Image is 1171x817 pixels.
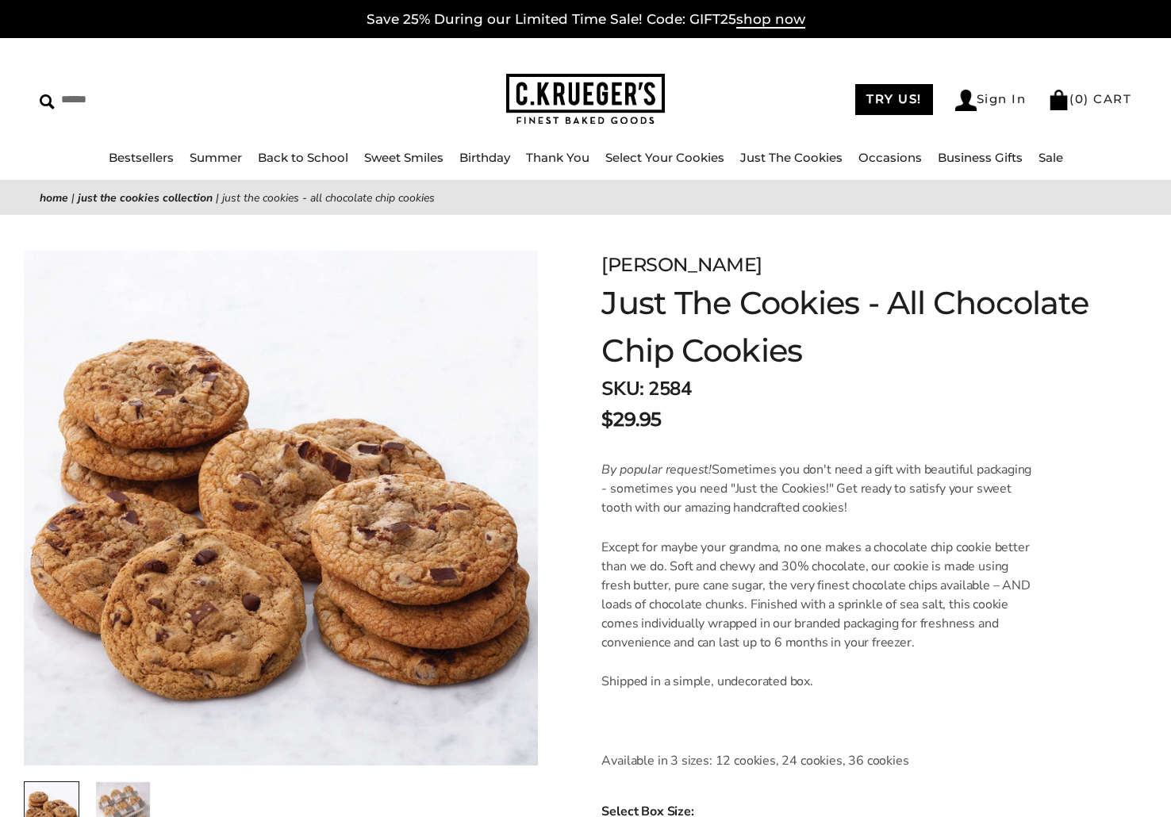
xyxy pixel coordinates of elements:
a: Sweet Smiles [364,150,443,165]
span: $29.95 [601,405,661,434]
p: Except for maybe your grandma, no one makes a chocolate chip cookie better than we do. Soft and c... [601,538,1035,652]
a: (0) CART [1048,91,1131,106]
a: Select Your Cookies [605,150,724,165]
img: C.KRUEGER'S [506,74,665,125]
em: By popular request! [601,461,712,478]
strong: SKU: [601,376,643,401]
img: Search [40,94,55,109]
img: Account [955,90,977,111]
p: Sometimes you don't need a gift with beautiful packaging - sometimes you need "Just the Cookies!"... [601,460,1035,517]
a: Birthday [459,150,510,165]
span: shop now [736,11,805,29]
span: | [71,190,75,205]
a: Sign In [955,90,1027,111]
a: Back to School [258,150,348,165]
span: 2584 [648,376,691,401]
a: Save 25% During our Limited Time Sale! Code: GIFT25shop now [367,11,805,29]
a: Business Gifts [938,150,1023,165]
p: Shipped in a simple, undecorated box. [601,672,1035,691]
a: TRY US! [855,84,933,115]
h1: Just The Cookies - All Chocolate Chip Cookies [601,279,1092,374]
nav: breadcrumbs [40,189,1131,207]
span: Just The Cookies - All Chocolate Chip Cookies [222,190,435,205]
input: Search [40,87,298,112]
a: Sale [1039,150,1063,165]
span: 0 [1075,91,1085,106]
a: Just the Cookies Collection [78,190,213,205]
a: Just The Cookies [740,150,843,165]
a: Occasions [858,150,922,165]
img: Bag [1048,90,1069,110]
div: [PERSON_NAME] [601,251,1092,279]
p: Available in 3 sizes: 12 cookies, 24 cookies, 36 cookies [601,751,1035,770]
a: Home [40,190,68,205]
span: | [216,190,219,205]
img: Just The Cookies - All Chocolate Chip Cookies [24,251,538,765]
a: Bestsellers [109,150,174,165]
a: Summer [190,150,242,165]
a: Thank You [526,150,589,165]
